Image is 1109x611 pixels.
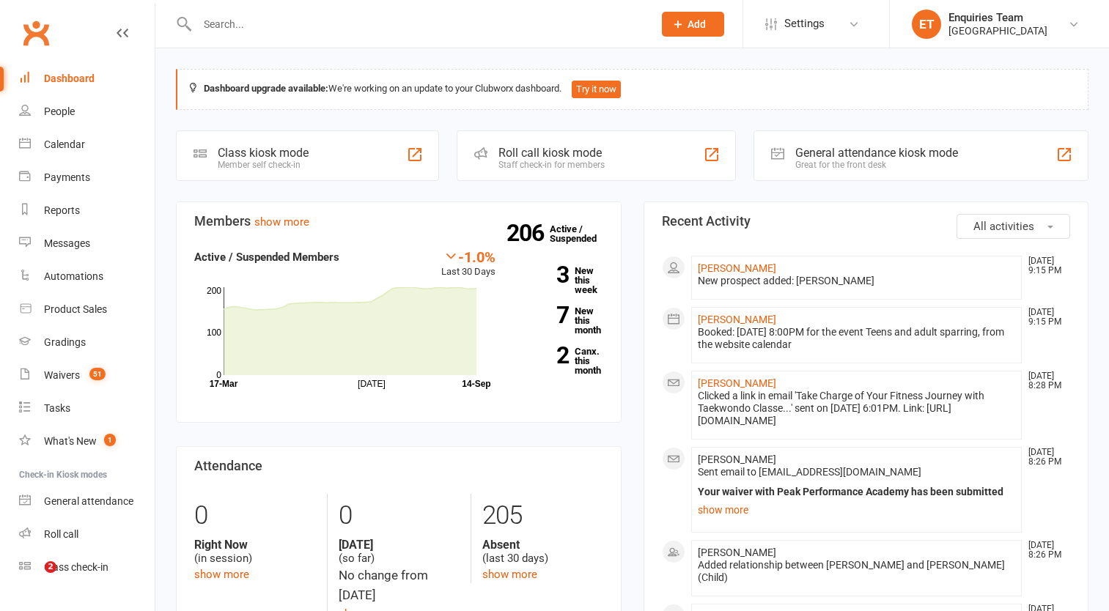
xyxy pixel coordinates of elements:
[19,293,155,326] a: Product Sales
[15,561,50,596] iframe: Intercom live chat
[44,204,80,216] div: Reports
[44,303,107,315] div: Product Sales
[572,81,621,98] button: Try it now
[44,336,86,348] div: Gradings
[506,222,550,244] strong: 206
[104,434,116,446] span: 1
[176,69,1088,110] div: We're working on an update to your Clubworx dashboard.
[194,251,339,264] strong: Active / Suspended Members
[498,146,605,160] div: Roll call kiosk mode
[688,18,706,30] span: Add
[45,561,56,573] span: 2
[194,214,603,229] h3: Members
[550,213,614,254] a: 206Active / Suspended
[339,566,460,605] div: No change from [DATE]
[339,494,460,538] div: 0
[698,326,1016,351] div: Booked: [DATE] 8:00PM for the event Teens and adult sparring, from the website calendar
[18,15,54,51] a: Clubworx
[204,83,328,94] strong: Dashboard upgrade available:
[948,24,1047,37] div: [GEOGRAPHIC_DATA]
[948,11,1047,24] div: Enquiries Team
[254,215,309,229] a: show more
[441,248,495,280] div: Last 30 Days
[973,220,1034,233] span: All activities
[19,95,155,128] a: People
[698,377,776,389] a: [PERSON_NAME]
[698,559,1016,584] div: Added relationship between [PERSON_NAME] and [PERSON_NAME] (Child)
[19,485,155,518] a: General attendance kiosk mode
[482,568,537,581] a: show more
[19,161,155,194] a: Payments
[1021,371,1069,390] time: [DATE] 8:28 PM
[19,392,155,425] a: Tasks
[482,538,603,566] div: (last 30 days)
[698,453,776,465] span: [PERSON_NAME]
[517,264,569,286] strong: 3
[482,494,603,538] div: 205
[44,495,133,507] div: General attendance
[517,266,603,295] a: 3New this week
[194,538,316,566] div: (in session)
[44,402,70,414] div: Tasks
[662,214,1071,229] h3: Recent Activity
[498,160,605,170] div: Staff check-in for members
[795,160,958,170] div: Great for the front desk
[19,260,155,293] a: Automations
[517,306,603,335] a: 7New this month
[517,304,569,326] strong: 7
[19,551,155,584] a: Class kiosk mode
[957,214,1070,239] button: All activities
[698,547,776,558] span: [PERSON_NAME]
[44,528,78,540] div: Roll call
[193,14,643,34] input: Search...
[912,10,941,39] div: ET
[698,500,1016,520] a: show more
[698,262,776,274] a: [PERSON_NAME]
[19,518,155,551] a: Roll call
[44,138,85,150] div: Calendar
[1021,448,1069,467] time: [DATE] 8:26 PM
[44,105,75,117] div: People
[19,194,155,227] a: Reports
[517,344,569,366] strong: 2
[19,359,155,392] a: Waivers 51
[44,73,95,84] div: Dashboard
[194,568,249,581] a: show more
[784,7,825,40] span: Settings
[44,237,90,249] div: Messages
[194,538,316,552] strong: Right Now
[698,390,1016,427] div: Clicked a link in email 'Take Charge of Your Fitness Journey with Taekwondo Classe...' sent on [D...
[698,275,1016,287] div: New prospect added: [PERSON_NAME]
[339,538,460,552] strong: [DATE]
[194,459,603,473] h3: Attendance
[19,227,155,260] a: Messages
[698,466,921,478] span: Sent email to [EMAIL_ADDRESS][DOMAIN_NAME]
[1021,256,1069,275] time: [DATE] 9:15 PM
[44,171,90,183] div: Payments
[194,494,316,538] div: 0
[218,146,309,160] div: Class kiosk mode
[1021,308,1069,327] time: [DATE] 9:15 PM
[339,538,460,566] div: (so far)
[482,538,603,552] strong: Absent
[19,425,155,458] a: What's New1
[44,369,80,381] div: Waivers
[698,486,1016,498] div: Your waiver with Peak Performance Academy has been submitted
[698,314,776,325] a: [PERSON_NAME]
[517,347,603,375] a: 2Canx. this month
[19,62,155,95] a: Dashboard
[1021,541,1069,560] time: [DATE] 8:26 PM
[441,248,495,264] div: -1.0%
[44,270,103,282] div: Automations
[89,368,106,380] span: 51
[662,12,724,37] button: Add
[44,435,97,447] div: What's New
[795,146,958,160] div: General attendance kiosk mode
[218,160,309,170] div: Member self check-in
[44,561,108,573] div: Class check-in
[19,128,155,161] a: Calendar
[19,326,155,359] a: Gradings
